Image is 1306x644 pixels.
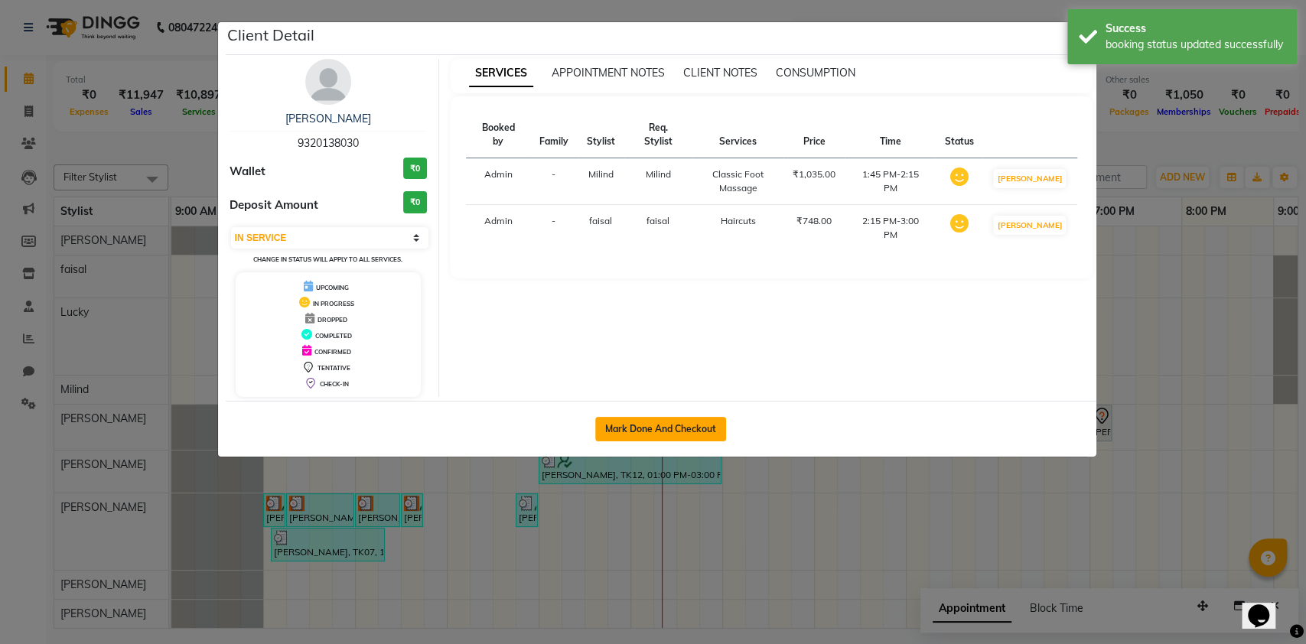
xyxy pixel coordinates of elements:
span: Milind [588,168,614,180]
span: faisal [589,215,612,226]
span: UPCOMING [316,284,349,291]
h5: Client Detail [227,24,314,47]
div: Success [1106,21,1285,37]
button: [PERSON_NAME] [993,169,1066,188]
span: COMPLETED [315,332,352,340]
td: Admin [466,158,530,205]
iframe: chat widget [1242,583,1291,629]
th: Stylist [578,112,624,158]
span: faisal [646,215,669,226]
span: Milind [646,168,671,180]
small: Change in status will apply to all services. [253,255,402,263]
th: Time [845,112,935,158]
th: Status [935,112,982,158]
span: Deposit Amount [230,197,318,214]
div: ₹748.00 [793,214,835,228]
button: Mark Done And Checkout [595,417,726,441]
div: Haircuts [702,214,775,228]
div: Classic Foot Massage [702,168,775,195]
th: Family [530,112,578,158]
span: CONFIRMED [314,348,351,356]
th: Services [692,112,784,158]
h3: ₹0 [403,158,427,180]
a: [PERSON_NAME] [285,112,371,125]
span: CONSUMPTION [776,66,855,80]
div: booking status updated successfully [1106,37,1285,53]
td: - [530,205,578,252]
span: IN PROGRESS [313,300,354,307]
td: - [530,158,578,205]
td: 2:15 PM-3:00 PM [845,205,935,252]
span: APPOINTMENT NOTES [552,66,665,80]
th: Booked by [466,112,530,158]
div: ₹1,035.00 [793,168,835,181]
td: Admin [466,205,530,252]
button: [PERSON_NAME] [993,216,1066,235]
span: SERVICES [469,60,533,87]
span: CLIENT NOTES [683,66,757,80]
img: avatar [305,59,351,105]
span: Wallet [230,163,265,181]
h3: ₹0 [403,191,427,213]
span: TENTATIVE [318,364,350,372]
span: 9320138030 [298,136,359,150]
th: Req. Stylist [624,112,692,158]
span: CHECK-IN [320,380,349,388]
td: 1:45 PM-2:15 PM [845,158,935,205]
th: Price [783,112,845,158]
span: DROPPED [318,316,347,324]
